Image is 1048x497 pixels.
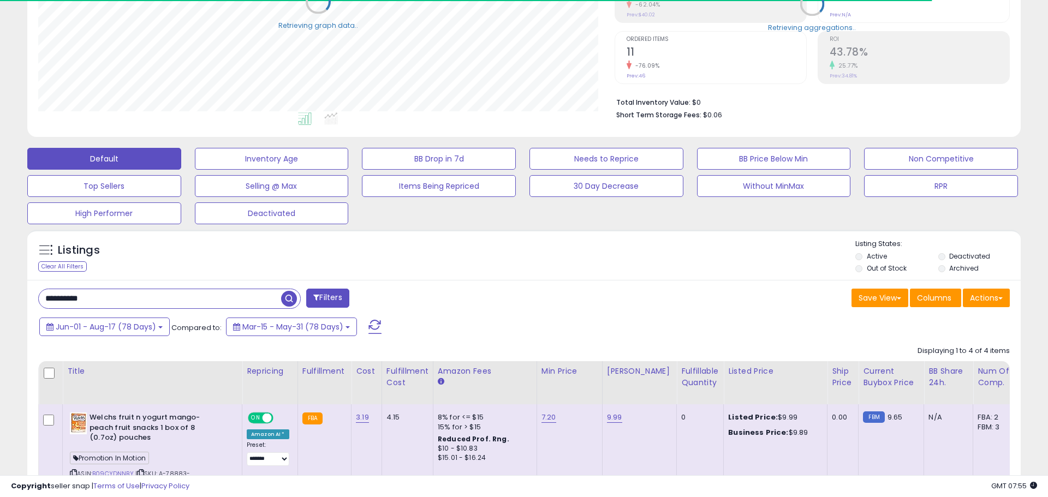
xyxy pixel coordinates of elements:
div: Title [67,366,237,377]
button: Inventory Age [195,148,349,170]
h5: Listings [58,243,100,258]
div: Amazon AI * [247,429,289,439]
button: Deactivated [195,202,349,224]
strong: Copyright [11,481,51,491]
div: Current Buybox Price [863,366,919,388]
b: Business Price: [728,427,788,438]
div: [PERSON_NAME] [607,366,672,377]
span: 2025-08-18 07:55 GMT [991,481,1037,491]
button: Columns [910,289,961,307]
span: Promotion In Motion [70,452,149,464]
div: Ship Price [832,366,854,388]
b: Reduced Prof. Rng. [438,434,509,444]
div: Listed Price [728,366,823,377]
button: Save View [851,289,908,307]
button: Jun-01 - Aug-17 (78 Days) [39,318,170,336]
div: Amazon Fees [438,366,532,377]
div: $10 - $10.83 [438,444,528,453]
div: 0.00 [832,412,850,422]
div: Displaying 1 to 4 of 4 items [918,346,1010,356]
span: Columns [917,292,951,303]
div: Fulfillment Cost [386,366,428,388]
button: 30 Day Decrease [529,175,683,197]
label: Active [867,252,887,261]
div: $9.89 [728,428,819,438]
a: 3.19 [356,412,369,423]
span: ON [249,414,263,423]
b: Listed Price: [728,412,778,422]
div: 4.15 [386,412,425,422]
span: 9.65 [888,412,903,422]
div: BB Share 24h. [928,366,968,388]
small: Amazon Fees. [438,377,444,387]
div: $15.01 - $16.24 [438,453,528,463]
label: Archived [949,264,979,273]
a: B09CYDNNBY [92,469,134,478]
span: OFF [272,414,289,423]
div: Min Price [541,366,598,377]
a: Terms of Use [93,481,140,491]
button: Items Being Repriced [362,175,516,197]
img: 51OqZe5bTaL._SL40_.jpg [70,412,87,434]
div: N/A [928,412,964,422]
p: Listing States: [855,239,1020,249]
button: Non Competitive [864,148,1018,170]
div: seller snap | | [11,481,189,492]
button: High Performer [27,202,181,224]
button: Default [27,148,181,170]
span: Jun-01 - Aug-17 (78 Days) [56,321,156,332]
button: Top Sellers [27,175,181,197]
b: Welchs fruit n yogurt mango-peach fruit snacks 1 box of 8 (0.7oz) pouches [90,412,222,446]
label: Deactivated [949,252,990,261]
div: Repricing [247,366,293,377]
small: FBM [863,411,884,423]
div: $9.99 [728,412,819,422]
span: Compared to: [171,322,222,333]
button: Needs to Reprice [529,148,683,170]
span: Mar-15 - May-31 (78 Days) [242,321,343,332]
a: 9.99 [607,412,622,423]
button: Without MinMax [697,175,851,197]
div: FBM: 3 [978,422,1014,432]
button: RPR [864,175,1018,197]
label: Out of Stock [867,264,907,273]
small: FBA [302,412,323,424]
div: 15% for > $15 [438,422,528,432]
div: Retrieving aggregations.. [768,22,856,32]
div: 8% for <= $15 [438,412,528,422]
div: Cost [356,366,377,377]
a: 7.20 [541,412,556,423]
div: Fulfillment [302,366,347,377]
div: Preset: [247,441,289,466]
button: BB Price Below Min [697,148,851,170]
button: BB Drop in 7d [362,148,516,170]
button: Selling @ Max [195,175,349,197]
button: Mar-15 - May-31 (78 Days) [226,318,357,336]
button: Filters [306,289,349,308]
div: FBA: 2 [978,412,1014,422]
a: Privacy Policy [141,481,189,491]
div: Fulfillable Quantity [681,366,719,388]
div: 0 [681,412,715,422]
div: Num of Comp. [978,366,1017,388]
div: Clear All Filters [38,261,87,272]
div: Retrieving graph data.. [278,20,358,30]
button: Actions [963,289,1010,307]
